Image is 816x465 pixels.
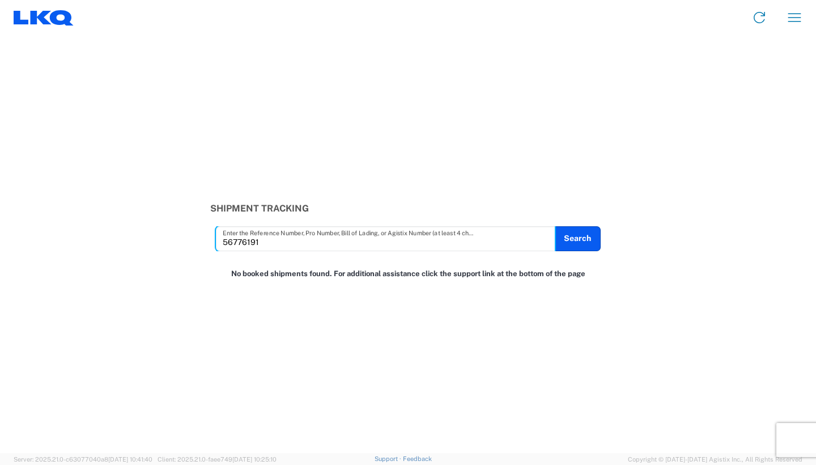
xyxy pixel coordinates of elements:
[14,456,152,463] span: Server: 2025.21.0-c63077040a8
[108,456,152,463] span: [DATE] 10:41:40
[232,456,277,463] span: [DATE] 10:25:10
[628,454,802,464] span: Copyright © [DATE]-[DATE] Agistix Inc., All Rights Reserved
[375,455,403,462] a: Support
[204,263,612,285] div: No booked shipments found. For additional assistance click the support link at the bottom of the ...
[555,226,601,251] button: Search
[158,456,277,463] span: Client: 2025.21.0-faee749
[403,455,432,462] a: Feedback
[210,203,606,214] h3: Shipment Tracking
